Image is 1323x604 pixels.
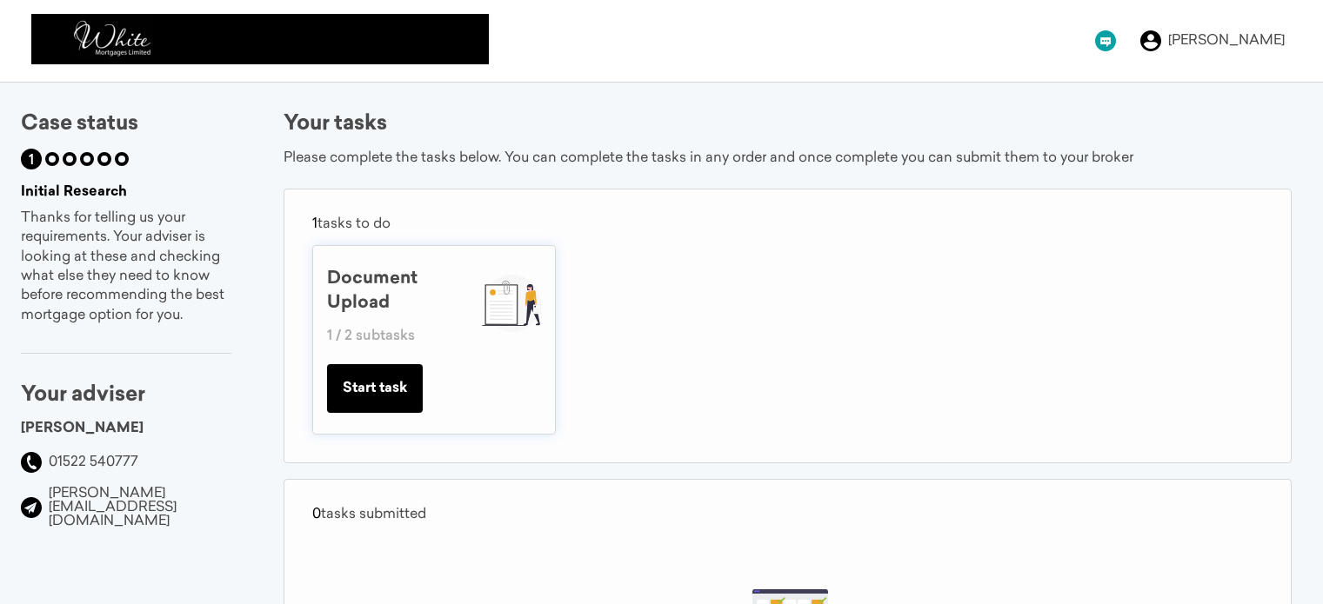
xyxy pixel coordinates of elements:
div: 1 / 2 subtasks [327,329,466,343]
div: Document Upload [327,267,466,315]
img: logo [31,14,489,64]
span: 0 [312,508,321,521]
div: Your adviser [21,385,231,406]
div: Please complete the tasks below. You can complete the tasks in any order and once complete you ca... [284,149,1292,168]
div: Your tasks [284,114,1292,135]
div: tasks to do [312,217,1263,238]
div: [PERSON_NAME] [1168,34,1285,48]
div: [PERSON_NAME] [21,420,231,438]
div: Initial Research [21,183,231,202]
a: [PERSON_NAME][EMAIL_ADDRESS][DOMAIN_NAME] [49,487,177,528]
div: Thanks for telling us your requirements. Your adviser is looking at these and checking what else ... [21,209,231,325]
span: 1 [29,154,34,168]
div: tasks submitted [312,508,1263,528]
button: Start task [327,364,423,413]
div: Case status [21,114,231,135]
a: 01522 540777 [49,455,138,469]
span: 1 [312,217,317,231]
